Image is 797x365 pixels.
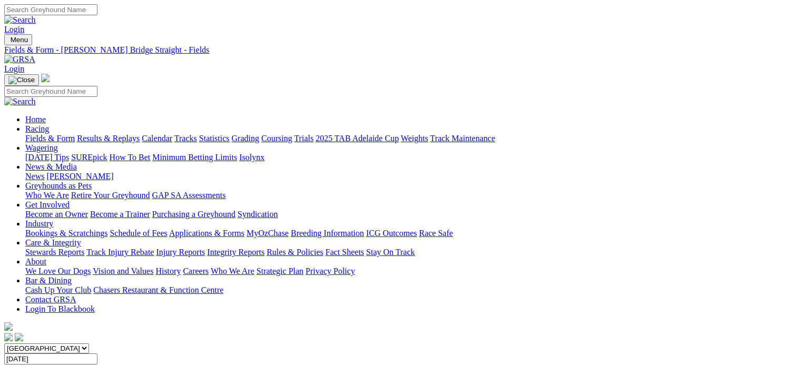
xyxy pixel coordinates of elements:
a: MyOzChase [247,229,289,238]
a: Chasers Restaurant & Function Centre [93,285,223,294]
div: Get Involved [25,210,793,219]
a: Stewards Reports [25,248,84,257]
a: Retire Your Greyhound [71,191,150,200]
a: Bookings & Scratchings [25,229,107,238]
a: Track Maintenance [430,134,495,143]
a: Login [4,25,24,34]
input: Select date [4,353,97,364]
a: News [25,172,44,181]
input: Search [4,4,97,15]
a: Care & Integrity [25,238,81,247]
a: Become an Owner [25,210,88,219]
a: [PERSON_NAME] [46,172,113,181]
a: Applications & Forms [169,229,244,238]
a: SUREpick [71,153,107,162]
a: Strategic Plan [257,267,303,275]
img: twitter.svg [15,333,23,341]
a: Isolynx [239,153,264,162]
a: Login To Blackbook [25,304,95,313]
img: logo-grsa-white.png [4,322,13,331]
a: Minimum Betting Limits [152,153,237,162]
a: About [25,257,46,266]
a: Track Injury Rebate [86,248,154,257]
a: Careers [183,267,209,275]
a: GAP SA Assessments [152,191,226,200]
a: Breeding Information [291,229,364,238]
a: Wagering [25,143,58,152]
a: Become a Trainer [90,210,150,219]
a: Coursing [261,134,292,143]
a: Stay On Track [366,248,415,257]
a: Syndication [238,210,278,219]
div: Greyhounds as Pets [25,191,793,200]
a: Who We Are [211,267,254,275]
a: Fact Sheets [326,248,364,257]
a: Grading [232,134,259,143]
a: [DATE] Tips [25,153,69,162]
a: Race Safe [419,229,452,238]
a: Injury Reports [156,248,205,257]
span: Menu [11,36,28,44]
img: facebook.svg [4,333,13,341]
div: Wagering [25,153,793,162]
a: Get Involved [25,200,70,209]
a: Home [25,115,46,124]
a: Who We Are [25,191,69,200]
a: Greyhounds as Pets [25,181,92,190]
img: Search [4,15,36,25]
div: News & Media [25,172,793,181]
img: Search [4,97,36,106]
img: logo-grsa-white.png [41,74,50,82]
a: Integrity Reports [207,248,264,257]
a: Bar & Dining [25,276,72,285]
a: News & Media [25,162,77,171]
a: 2025 TAB Adelaide Cup [316,134,399,143]
a: Vision and Values [93,267,153,275]
a: Trials [294,134,313,143]
a: Purchasing a Greyhound [152,210,235,219]
a: Calendar [142,134,172,143]
input: Search [4,86,97,97]
button: Toggle navigation [4,74,39,86]
a: We Love Our Dogs [25,267,91,275]
a: Cash Up Your Club [25,285,91,294]
a: Racing [25,124,49,133]
a: Fields & Form [25,134,75,143]
img: Close [8,76,35,84]
a: Results & Replays [77,134,140,143]
div: Bar & Dining [25,285,793,295]
div: About [25,267,793,276]
a: Weights [401,134,428,143]
a: Industry [25,219,53,228]
a: ICG Outcomes [366,229,417,238]
button: Toggle navigation [4,34,32,45]
div: Industry [25,229,793,238]
a: How To Bet [110,153,151,162]
img: GRSA [4,55,35,64]
a: Contact GRSA [25,295,76,304]
a: Schedule of Fees [110,229,167,238]
a: Login [4,64,24,73]
div: Care & Integrity [25,248,793,257]
a: Fields & Form - [PERSON_NAME] Bridge Straight - Fields [4,45,793,55]
div: Racing [25,134,793,143]
a: Rules & Policies [267,248,323,257]
a: History [155,267,181,275]
a: Tracks [174,134,197,143]
a: Statistics [199,134,230,143]
a: Privacy Policy [306,267,355,275]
